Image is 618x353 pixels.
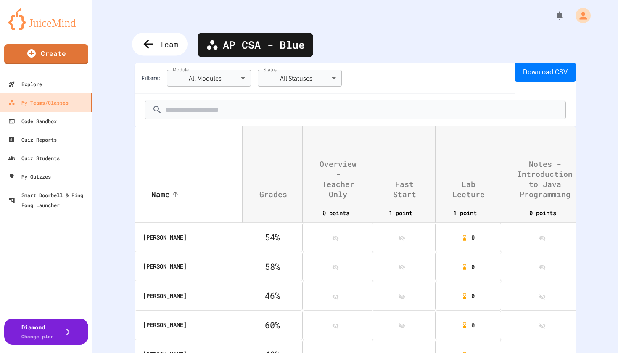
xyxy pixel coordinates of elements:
label: Module [173,66,189,73]
span: Lab Lecture [452,179,496,199]
th: [PERSON_NAME] [135,311,242,340]
div: Smart Doorbell & Ping Pong Launcher [8,190,89,210]
th: [PERSON_NAME] [135,252,242,282]
div: My Account [567,6,593,25]
span: 0 points [322,208,364,218]
span: 1 point [453,208,495,218]
button: Download CSV [515,63,576,82]
span: Change plan [21,333,54,340]
div: Explore [8,79,42,89]
div: Diamond [21,323,54,340]
div: Code Sandbox [8,116,57,126]
span: 1 point [389,208,431,218]
span: 0 [471,292,475,300]
img: logo-orange.svg [8,8,84,30]
span: Name [151,189,181,199]
div: My Quizzes [8,171,51,182]
button: DiamondChange plan [4,319,88,345]
span: 0 [471,234,475,242]
span: Grades [259,189,298,199]
span: Fast Start [389,179,431,199]
span: 0 [471,321,475,329]
span: Team [160,39,178,50]
span: Overview - Teacher Only [320,159,367,199]
div: My Notifications [539,8,567,23]
th: 58 % [242,252,302,282]
div: All Modules [167,70,251,87]
span: 0 points [529,208,571,218]
th: [PERSON_NAME] [135,281,242,311]
div: Filters: [141,74,160,83]
div: Quiz Students [8,153,60,163]
span: Notes - Introduction to Java Programming [517,159,584,199]
div: My Teams/Classes [8,97,69,108]
th: 60 % [242,311,302,340]
span: AP CSA - Blue [223,37,305,53]
div: All Statuses [258,70,342,87]
th: 46 % [242,281,302,311]
th: [PERSON_NAME] [135,223,242,252]
div: Quiz Reports [8,134,57,145]
span: 0 [471,263,475,271]
label: Status [264,66,277,73]
a: Create [4,44,88,64]
th: 54 % [242,223,302,252]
